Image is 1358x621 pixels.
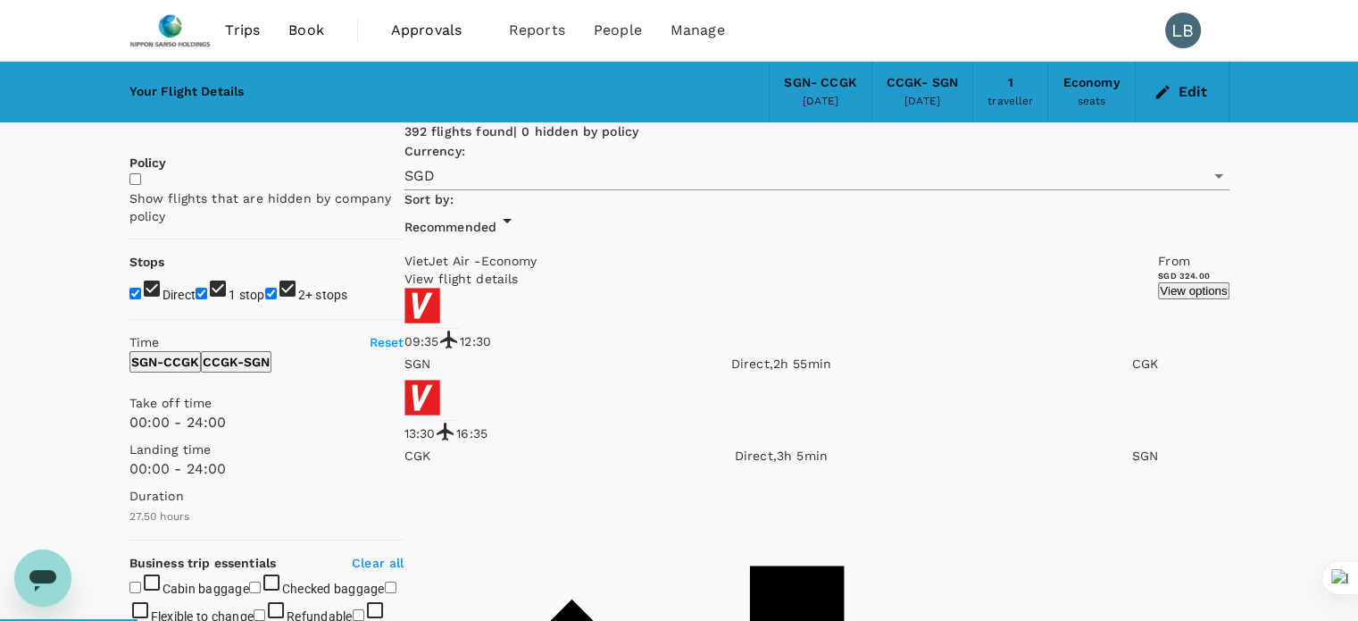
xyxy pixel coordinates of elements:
p: CGK [404,447,430,465]
iframe: Button to launch messaging window [14,550,71,607]
span: Checked baggage [282,582,385,596]
input: 1 stop [196,288,207,299]
div: traveller [987,93,1033,111]
span: 1 stop [229,288,265,302]
button: View options [1158,282,1229,299]
div: [DATE] [904,93,940,111]
strong: Stops [129,255,165,269]
p: Time [129,333,160,351]
strong: Business trip essentials [129,556,277,570]
span: People [594,20,642,41]
span: Cabin baggage [162,582,249,596]
button: Edit [1150,78,1214,106]
p: 09:35 [404,332,439,350]
div: LB [1165,13,1201,48]
input: Direct [129,288,141,299]
div: [DATE] [803,93,838,111]
p: CCGK - SGN [203,353,270,371]
input: Cabin baggage [129,582,141,593]
p: Show flights that are hidden by company policy [129,189,404,225]
p: CGK [1132,355,1158,373]
p: 13:30 [404,424,436,442]
button: Open [1206,164,1231,189]
p: Clear all [352,554,404,572]
p: SGN [404,355,430,373]
p: 16:35 [456,424,487,442]
input: Refundable [254,609,265,621]
span: Sort by : [404,192,454,206]
input: Checked baggage [249,582,261,593]
span: Reports [509,20,565,41]
input: 2+ stops [265,288,277,299]
div: 392 flights found | 0 hidden by policy [404,122,1229,142]
input: Flexible to change [385,582,396,593]
span: 00:00 - 24:00 [129,460,227,477]
span: Manage [671,20,725,41]
div: Your Flight Details [129,82,245,102]
div: 1 [1008,73,1013,93]
img: Nippon Sanso Holdings Singapore Pte Ltd [129,11,212,50]
span: 2+ stops [298,288,348,302]
p: Landing time [129,441,404,458]
span: - [474,254,480,268]
p: Duration [129,487,404,505]
img: VJ [404,380,440,415]
p: SGN [1132,447,1158,465]
span: Direct [162,288,196,302]
span: Economy [480,254,537,268]
span: 27.50 hours [129,510,190,523]
span: Book [288,20,324,41]
p: Policy [129,154,404,172]
p: Reset [370,333,404,351]
input: Free seat selection [353,609,364,621]
div: Direct , 3h 5min [735,447,828,465]
div: SGN - CCGK [784,73,856,93]
div: Economy [1062,73,1120,93]
div: Direct , 2h 55min [731,355,831,373]
span: Currency : [404,144,465,158]
span: Recommended [404,220,497,234]
span: Trips [225,20,260,41]
span: From [1158,254,1190,268]
span: 00:00 - 24:00 [129,414,227,431]
p: 12:30 [460,332,491,350]
p: Take off time [129,394,404,412]
img: VJ [404,288,440,323]
div: seats [1078,93,1106,111]
span: VietJet Air [404,254,475,268]
div: CCGK - SGN [887,73,958,93]
p: View flight details [404,270,1159,288]
span: Approvals [391,20,480,41]
h6: SGD 324.00 [1158,270,1229,281]
p: SGN - CCGK [131,353,199,371]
